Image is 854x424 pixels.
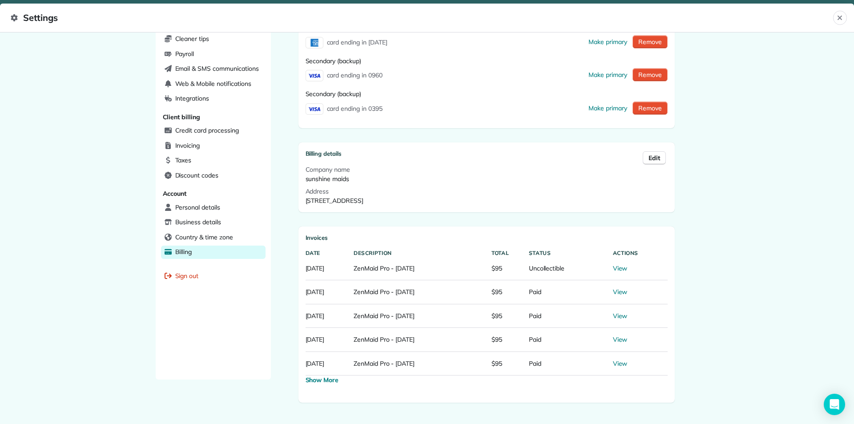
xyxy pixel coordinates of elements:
td: Description [354,250,491,257]
span: Account [163,190,187,198]
span: Secondary (backup) [306,90,361,98]
span: card ending in 0960 [327,69,383,82]
span: Paid [529,288,541,296]
button: Remove [632,101,668,115]
span: View [613,335,628,343]
button: Edit [643,151,666,165]
span: View [613,312,628,320]
span: Sign out [175,271,199,280]
span: Settings [11,11,833,25]
td: Status [529,250,613,257]
button: Make primary [588,70,627,79]
a: Billing [161,246,266,259]
div: Invoices [306,234,668,242]
span: Personal details [175,203,220,212]
a: Sign out [161,270,266,283]
span: Integrations [175,94,209,103]
span: Paid [529,312,541,320]
span: ZenMaid Pro - [DATE] [354,264,415,272]
button: Show More [306,376,339,384]
span: Web & Mobile notifications [175,79,251,88]
span: Invoicing [175,141,200,150]
span: card ending in [DATE] [327,36,387,49]
button: Remove [632,68,668,81]
span: ZenMaid Pro - [DATE] [354,335,415,343]
a: Web & Mobile notifications [161,77,266,91]
span: View [613,288,628,296]
a: Taxes [161,154,266,167]
span: Paid [529,359,541,367]
span: Remove [638,37,662,46]
span: Billing [175,247,192,256]
span: View [613,359,628,367]
a: Cleaner tips [161,32,266,46]
span: Payroll [175,49,194,58]
td: Total [491,250,529,257]
a: Integrations [161,92,266,105]
a: View [613,336,628,343]
span: [STREET_ADDRESS] [306,197,363,205]
span: Company name [306,166,350,174]
span: Credit card processing [175,126,239,135]
span: Taxes [175,156,192,165]
button: Remove [632,35,668,48]
span: [DATE] [306,335,325,343]
span: Client billing [163,113,200,121]
a: View [613,312,628,319]
a: Personal details [161,201,266,214]
span: $95 [491,359,502,367]
span: Paid [529,335,541,343]
span: sunshine maids [306,175,349,183]
span: card ending in 0395 [327,102,383,116]
span: ZenMaid Pro - [DATE] [354,288,415,296]
td: Date [306,250,354,257]
a: Invoicing [161,139,266,153]
span: Show More [306,376,339,384]
span: [DATE] [306,264,325,272]
a: View [613,288,628,295]
span: $95 [491,312,502,320]
span: Email & SMS communications [175,64,259,73]
span: $95 [491,335,502,343]
a: Business details [161,216,266,229]
span: Business details [175,218,221,226]
span: [DATE] [306,359,325,367]
span: Uncollectible [529,264,565,272]
span: Address [306,187,329,195]
span: Secondary (backup) [306,57,361,65]
span: [DATE] [306,288,325,296]
a: Country & time zone [161,231,266,244]
a: Discount codes [161,169,266,182]
a: Credit card processing [161,124,266,137]
span: Remove [638,70,662,79]
span: $95 [491,288,502,296]
button: Make primary [588,37,627,46]
span: [DATE] [306,312,325,320]
span: Country & time zone [175,233,233,242]
span: $95 [491,264,502,272]
a: Email & SMS communications [161,62,266,76]
span: View [613,264,628,272]
td: Actions [613,250,668,257]
a: View [613,360,628,367]
button: Make primary [588,104,627,113]
span: Edit [649,153,660,162]
a: View [613,265,628,272]
header: Billing details [306,149,668,158]
span: ZenMaid Pro - [DATE] [354,359,415,367]
span: Discount codes [175,171,218,180]
div: Open Intercom Messenger [824,394,845,415]
a: Payroll [161,48,266,61]
span: Cleaner tips [175,34,209,43]
span: Remove [638,104,662,113]
button: Close [833,11,847,25]
span: ZenMaid Pro - [DATE] [354,312,415,320]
